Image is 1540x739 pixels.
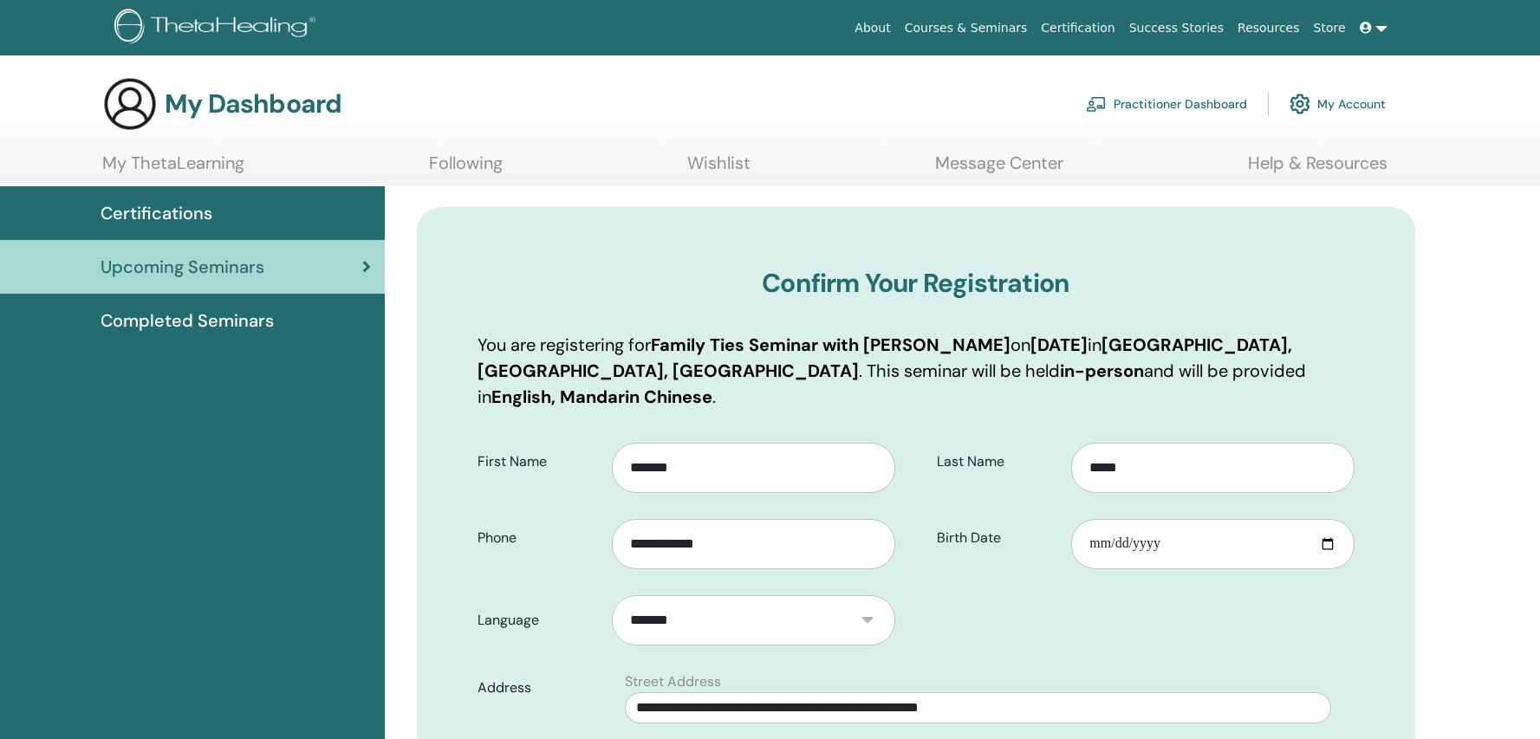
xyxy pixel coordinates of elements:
h3: My Dashboard [165,88,341,120]
a: Success Stories [1122,12,1231,44]
label: First Name [465,445,613,478]
a: My ThetaLearning [102,152,244,186]
label: Birth Date [924,522,1072,554]
a: Certification [1034,12,1121,44]
b: [DATE] [1030,334,1088,356]
a: Resources [1231,12,1307,44]
a: About [848,12,897,44]
span: Certifications [101,200,212,226]
label: Last Name [924,445,1072,478]
a: Courses & Seminars [898,12,1035,44]
img: generic-user-icon.jpg [102,76,158,132]
a: Wishlist [687,152,751,186]
img: chalkboard-teacher.svg [1086,96,1107,112]
label: Street Address [625,671,721,692]
span: Upcoming Seminars [101,254,264,280]
label: Phone [465,522,613,554]
a: Message Center [935,152,1063,186]
img: logo.png [114,9,322,48]
b: in-person [1060,360,1144,382]
a: Practitioner Dashboard [1086,85,1247,123]
img: cog.svg [1290,89,1310,119]
label: Language [465,604,613,637]
b: Family Ties Seminar with [PERSON_NAME] [651,334,1010,356]
b: English, Mandarin Chinese [491,386,712,408]
p: You are registering for on in . This seminar will be held and will be provided in . [478,332,1355,410]
a: Following [429,152,503,186]
a: Help & Resources [1248,152,1387,186]
label: Address [465,671,615,704]
a: My Account [1290,85,1386,123]
h3: Confirm Your Registration [478,268,1355,299]
span: Completed Seminars [101,308,274,334]
a: Store [1307,12,1353,44]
